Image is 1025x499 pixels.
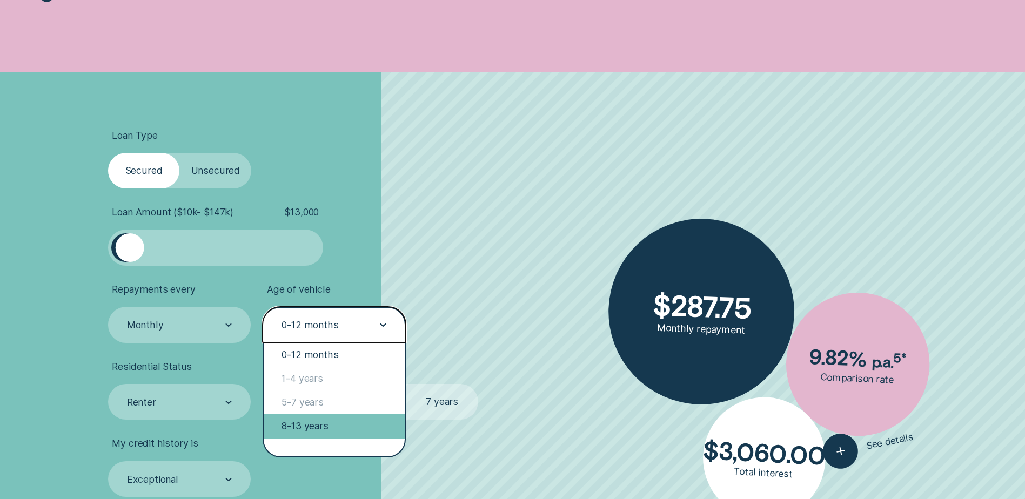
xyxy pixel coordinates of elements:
[282,319,338,331] div: 0-12 months
[127,319,164,331] div: Monthly
[264,390,404,414] div: 5-7 years
[112,284,195,295] span: Repayments every
[108,153,180,188] label: Secured
[127,396,156,408] div: Renter
[112,437,198,449] span: My credit history is
[406,384,478,420] label: 7 years
[264,367,404,390] div: 1-4 years
[179,153,251,188] label: Unsecured
[264,414,404,438] div: 8-13 years
[865,431,914,452] span: See details
[284,206,319,218] span: $ 13,000
[112,361,192,373] span: Residential Status
[127,474,178,485] div: Exceptional
[264,343,404,367] div: 0-12 months
[267,284,331,295] span: Age of vehicle
[112,130,157,141] span: Loan Type
[820,420,916,472] button: See details
[112,206,233,218] span: Loan Amount ( $10k - $147k )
